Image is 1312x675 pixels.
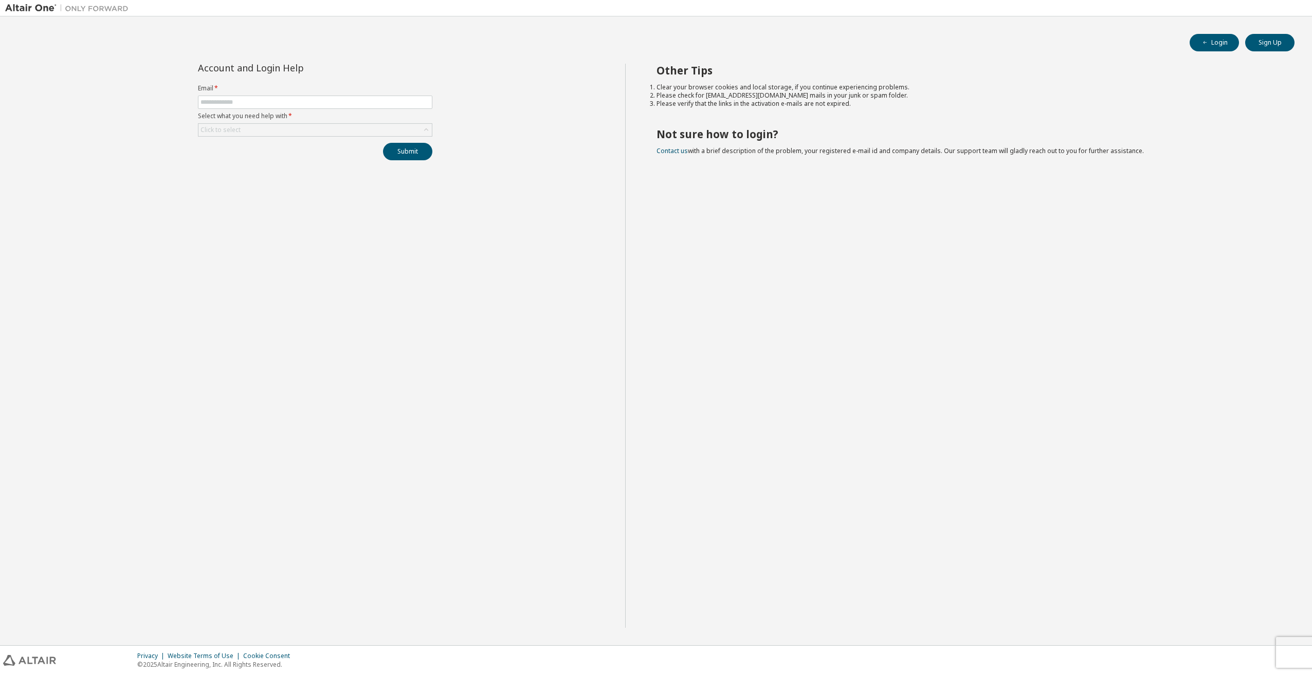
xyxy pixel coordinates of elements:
[657,146,1144,155] span: with a brief description of the problem, your registered e-mail id and company details. Our suppo...
[1190,34,1239,51] button: Login
[657,146,688,155] a: Contact us
[657,91,1277,100] li: Please check for [EMAIL_ADDRESS][DOMAIN_NAME] mails in your junk or spam folder.
[198,112,432,120] label: Select what you need help with
[198,64,386,72] div: Account and Login Help
[3,655,56,666] img: altair_logo.svg
[198,84,432,92] label: Email
[168,652,243,660] div: Website Terms of Use
[137,652,168,660] div: Privacy
[198,124,432,136] div: Click to select
[1245,34,1295,51] button: Sign Up
[201,126,241,134] div: Click to select
[5,3,134,13] img: Altair One
[657,100,1277,108] li: Please verify that the links in the activation e-mails are not expired.
[137,660,296,669] p: © 2025 Altair Engineering, Inc. All Rights Reserved.
[657,83,1277,91] li: Clear your browser cookies and local storage, if you continue experiencing problems.
[657,127,1277,141] h2: Not sure how to login?
[383,143,432,160] button: Submit
[243,652,296,660] div: Cookie Consent
[657,64,1277,77] h2: Other Tips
